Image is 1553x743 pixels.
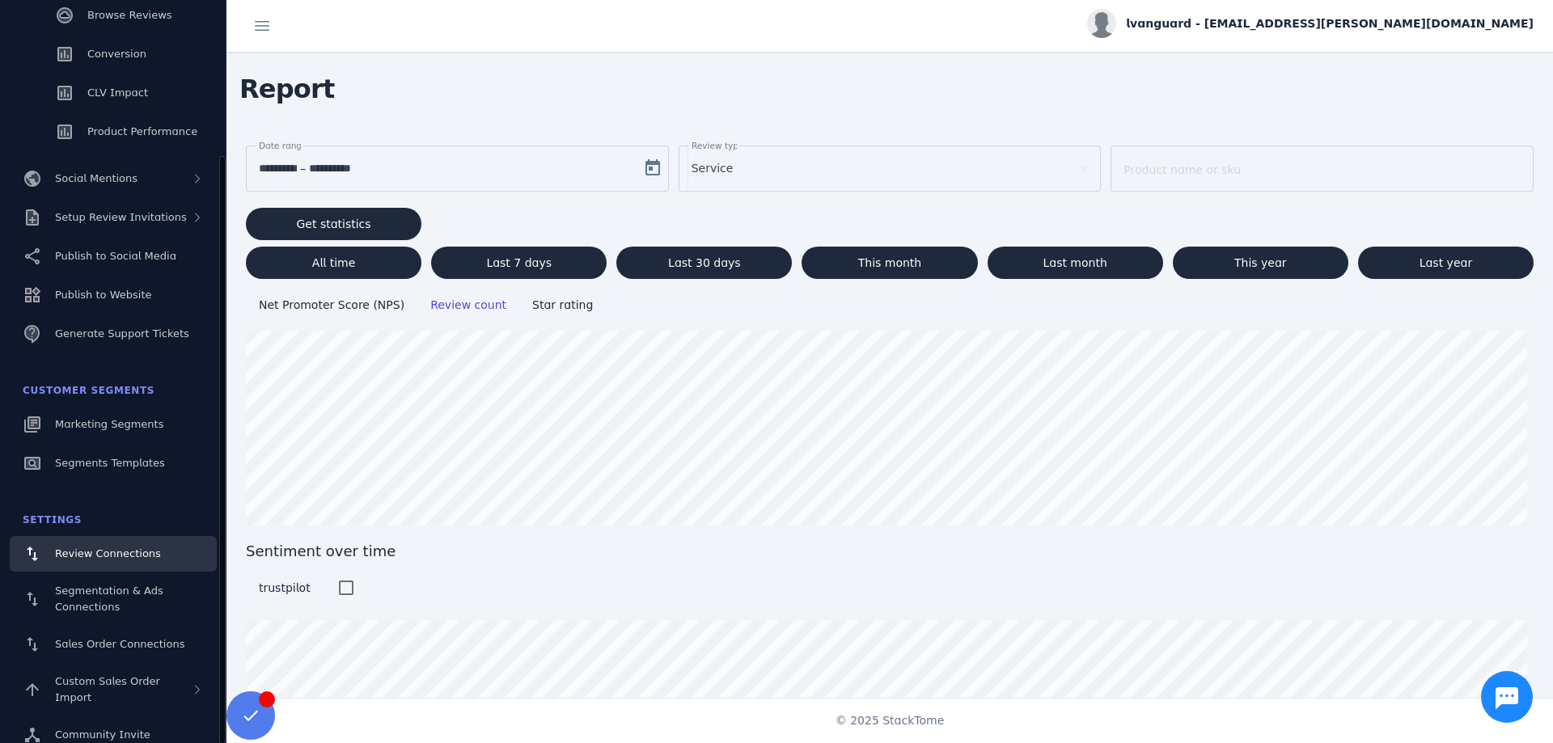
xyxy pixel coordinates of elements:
button: Get statistics [246,208,421,240]
a: Marketing Segments [10,407,217,442]
span: This month [858,257,922,268]
span: Sentiment over time [246,540,1534,562]
img: profile.jpg [1087,9,1116,38]
span: Publish to Website [55,289,151,301]
span: Social Mentions [55,172,138,184]
span: Segmentation & Ads Connections [55,585,163,613]
span: Service [692,158,734,178]
span: Sales Order Connections [55,638,184,650]
span: Settings [23,514,82,526]
button: Last 30 days [616,247,792,279]
span: – [300,158,306,178]
button: This month [802,247,977,279]
span: Browse Reviews [87,9,172,21]
span: Last year [1420,257,1472,268]
span: Generate Support Tickets [55,327,189,340]
a: Generate Support Tickets [10,316,217,352]
button: Last year [1358,247,1534,279]
a: Segments Templates [10,445,217,481]
span: Segments Templates [55,457,165,469]
span: Last 30 days [668,257,741,268]
mat-label: Date range [259,141,307,150]
mat-label: Product name or sku [1123,163,1241,176]
button: Open calendar [637,152,669,184]
span: Community Invite [55,728,150,741]
a: Conversion [10,36,217,72]
button: This year [1173,247,1348,279]
span: CLV Impact [87,87,148,99]
a: Product Performance [10,114,217,150]
a: Review Connections [10,536,217,572]
span: Report [226,63,348,115]
span: trustpilot [259,581,311,594]
span: Last month [1043,257,1107,268]
mat-label: Review type [692,141,743,150]
span: Conversion [87,48,146,60]
span: Net Promoter Score (NPS) [259,298,404,311]
span: Get statistics [297,218,371,230]
a: Sales Order Connections [10,627,217,662]
span: Setup Review Invitations [55,211,187,223]
a: Publish to Website [10,277,217,313]
span: Star rating [532,298,593,311]
span: Review count [430,298,506,311]
span: Custom Sales Order Import [55,675,160,703]
a: Segmentation & Ads Connections [10,575,217,623]
span: Review Connections [55,547,161,559]
span: This year [1234,257,1287,268]
button: Last month [988,247,1163,279]
span: lvanguard - [EMAIL_ADDRESS][PERSON_NAME][DOMAIN_NAME] [1126,15,1534,32]
button: lvanguard - [EMAIL_ADDRESS][PERSON_NAME][DOMAIN_NAME] [1087,9,1534,38]
span: Marketing Segments [55,418,163,430]
span: Customer Segments [23,385,154,396]
span: © 2025 StackTome [836,712,945,729]
button: All time [246,247,421,279]
span: Last 7 days [486,257,552,268]
span: Publish to Social Media [55,250,176,262]
span: All time [312,257,355,268]
a: CLV Impact [10,75,217,111]
span: Product Performance [87,125,197,137]
a: Publish to Social Media [10,239,217,274]
button: Last 7 days [431,247,607,279]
